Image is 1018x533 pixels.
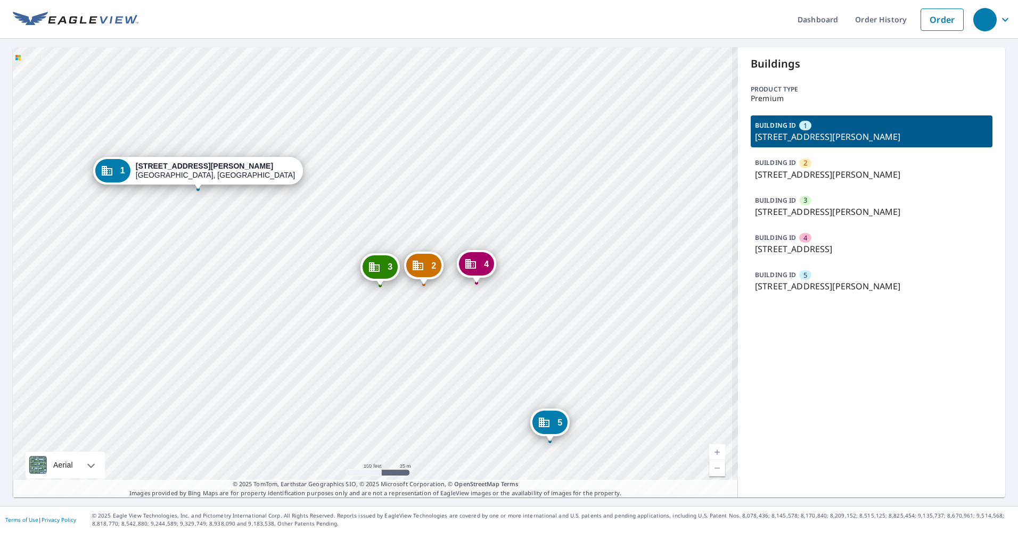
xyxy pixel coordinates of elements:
img: EV Logo [13,12,138,28]
div: [GEOGRAPHIC_DATA], [GEOGRAPHIC_DATA] 22312 [136,162,295,180]
strong: [STREET_ADDRESS][PERSON_NAME] [136,162,273,170]
p: Images provided by Bing Maps are for property identification purposes only and are not a represen... [13,480,738,497]
p: [STREET_ADDRESS] [755,243,988,255]
span: 1 [803,121,807,131]
a: Terms [501,480,519,488]
p: | [5,517,76,523]
div: Dropped pin, building 4, Commercial property, 505 Saxony Sq Alexandria, VA 22312 [457,250,496,283]
a: Current Level 18, Zoom Out [709,460,725,476]
span: 5 [803,270,807,280]
a: Order [921,9,964,31]
div: Dropped pin, building 3, Commercial property, 513 N Armistead St Alexandria, VA 22312 [360,253,400,286]
p: BUILDING ID [755,233,796,242]
p: Premium [751,94,992,103]
div: Aerial [26,452,105,478]
span: 2 [431,262,436,270]
p: [STREET_ADDRESS][PERSON_NAME] [755,130,988,143]
p: BUILDING ID [755,121,796,130]
span: 4 [803,233,807,243]
div: Dropped pin, building 1, Commercial property, 527 N Armistead St Alexandria, VA 22312 [93,157,303,190]
span: 3 [388,263,392,271]
a: OpenStreetMap [454,480,499,488]
span: © 2025 TomTom, Earthstar Geographics SIO, © 2025 Microsoft Corporation, © [233,480,519,489]
div: Dropped pin, building 2, Commercial property, 509 N Armistead St Alexandria, VA 22312 [404,252,444,285]
p: BUILDING ID [755,196,796,205]
p: [STREET_ADDRESS][PERSON_NAME] [755,168,988,181]
span: 5 [557,419,562,427]
a: Current Level 18, Zoom In [709,444,725,460]
div: Aerial [50,452,76,478]
a: Privacy Policy [42,516,76,523]
p: Buildings [751,56,992,72]
p: Product type [751,85,992,94]
div: Dropped pin, building 5, Commercial property, 487 N Armistead St Alexandria, VA 22312 [530,409,570,442]
span: 2 [803,158,807,168]
span: 3 [803,195,807,205]
p: [STREET_ADDRESS][PERSON_NAME] [755,205,988,218]
a: Terms of Use [5,516,38,523]
span: 4 [484,260,489,268]
p: BUILDING ID [755,158,796,167]
p: BUILDING ID [755,270,796,279]
span: 1 [120,166,125,174]
p: © 2025 Eagle View Technologies, Inc. and Pictometry International Corp. All Rights Reserved. Repo... [92,512,1013,528]
p: [STREET_ADDRESS][PERSON_NAME] [755,280,988,293]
